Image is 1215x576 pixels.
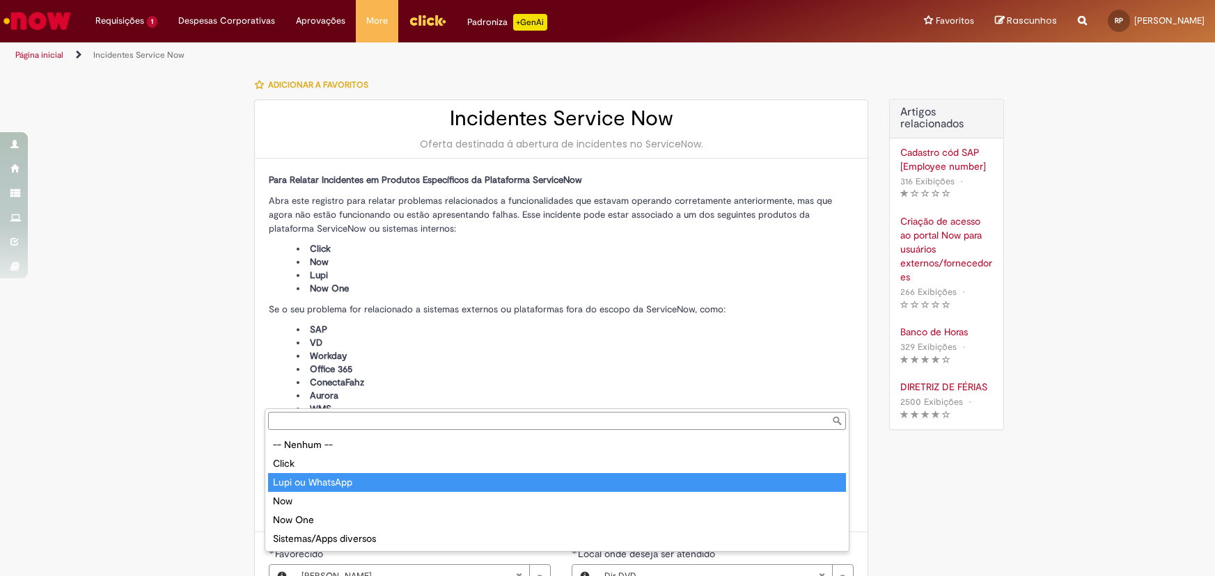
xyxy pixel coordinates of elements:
[265,433,849,551] ul: Onde você está tendo problemas?
[268,511,846,529] div: Now One
[268,529,846,548] div: Sistemas/Apps diversos
[268,435,846,454] div: -- Nenhum --
[268,454,846,473] div: Click
[268,492,846,511] div: Now
[268,473,846,492] div: Lupi ou WhatsApp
